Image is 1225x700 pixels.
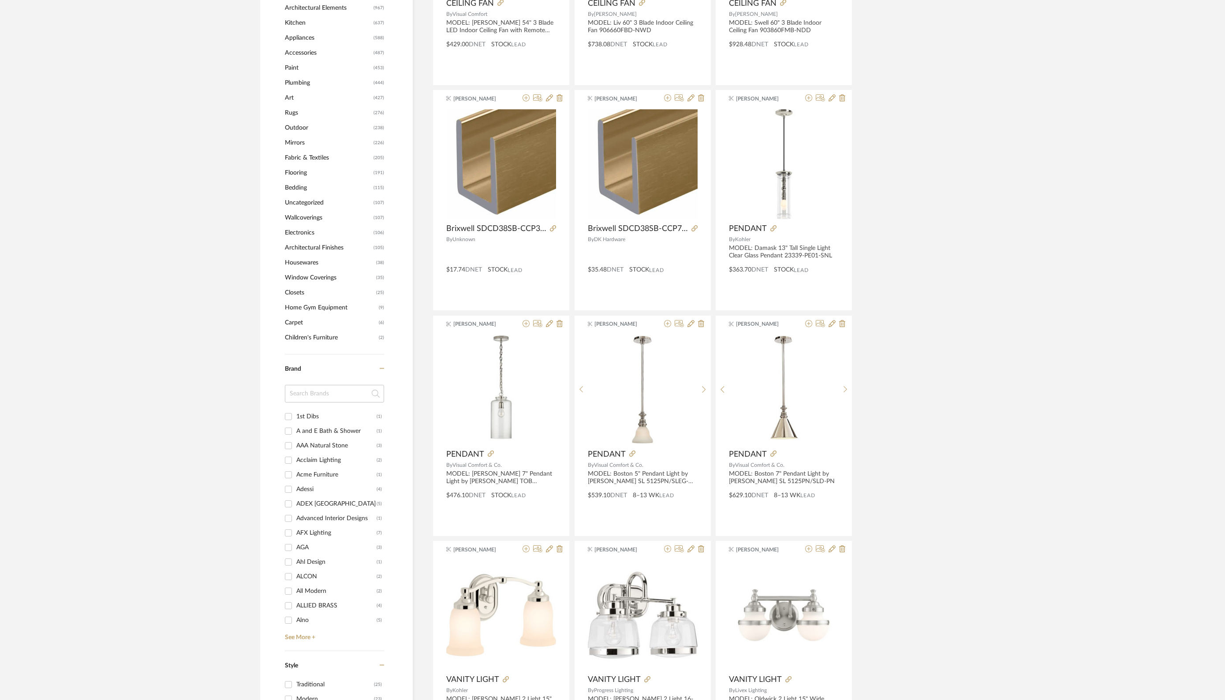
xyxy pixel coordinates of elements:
[588,560,698,670] img: VANITY LIGHT
[452,688,468,693] span: Kohler
[446,224,546,234] span: Brixwell SDCD38SB-CCP36Click To Copy Satin Brass 3/8" Fixed Panel Shower Door Deep U-Channel - 36...
[729,470,839,485] div: MODEL: Boston 7" Pendant Light by [PERSON_NAME] SL 5125PN/SLD-PN
[296,599,377,613] div: ALLIED BRASS
[373,226,384,240] span: (106)
[465,267,482,273] span: DNET
[285,120,371,135] span: Outdoor
[296,497,377,511] div: ADEX [GEOGRAPHIC_DATA]
[285,150,371,165] span: Fabric & Textiles
[729,19,839,34] div: MODEL: Swell 60" 3 Blade Indoor Ceiling Fan 903860FMB-NDD
[377,511,382,525] div: (1)
[469,41,486,48] span: DNET
[377,526,382,540] div: (7)
[373,16,384,30] span: (637)
[373,76,384,90] span: (444)
[610,492,627,499] span: DNET
[296,584,377,598] div: All Modern
[373,46,384,60] span: (487)
[729,237,735,242] span: By
[373,121,384,135] span: (238)
[629,265,649,275] span: STOCK
[296,613,377,627] div: Alno
[446,470,556,485] div: MODEL: [PERSON_NAME] 7" Pendant Light by [PERSON_NAME] TOB 5226PN/G3-CG
[373,91,384,105] span: (427)
[373,61,384,75] span: (453)
[751,41,768,48] span: DNET
[610,41,627,48] span: DNET
[729,688,735,693] span: By
[735,462,784,468] span: Visual Comfort & Co.
[446,19,556,34] div: MODEL: [PERSON_NAME] 54" 3 Blade LED Indoor Ceiling Fan with Remote Control 3AVLR54SBD
[453,546,509,554] span: [PERSON_NAME]
[373,166,384,180] span: (191)
[377,584,382,598] div: (2)
[729,224,767,234] span: PENDANT
[376,271,384,285] span: (35)
[373,151,384,165] span: (205)
[729,560,839,670] img: VANITY LIGHT
[377,497,382,511] div: (5)
[446,492,469,499] span: $476.10
[285,315,377,330] span: Carpet
[285,663,298,669] span: Style
[373,196,384,210] span: (107)
[735,688,767,693] span: Livex Lighting
[285,210,371,225] span: Wallcoverings
[453,320,509,328] span: [PERSON_NAME]
[285,60,371,75] span: Paint
[735,11,778,17] span: [PERSON_NAME]
[296,570,377,584] div: ALCON
[446,41,469,48] span: $429.00
[729,335,839,444] img: PENDANT
[379,301,384,315] span: (9)
[377,570,382,584] div: (2)
[373,241,384,255] span: (105)
[296,439,377,453] div: AAA Natural Stone
[588,237,594,242] span: By
[377,453,382,467] div: (2)
[729,109,839,219] div: 0
[285,75,371,90] span: Plumbing
[285,366,301,372] span: Brand
[377,482,382,496] div: (4)
[594,688,633,693] span: Progress Lighting
[588,109,698,219] img: Brixwell SDCD38SB-CCP72Click To Copy Satin Brass 3/8" Fixed Panel Shower Door Deep U-Channel - 72...
[296,555,377,569] div: Ahl Design
[729,245,839,260] div: MODEL: Damask 13" Tall Single Light Clear Glass Pendant 23339-PE01-SNL
[446,109,556,219] img: Brixwell SDCD38SB-CCP36Click To Copy Satin Brass 3/8" Fixed Panel Shower Door Deep U-Channel - 36...
[296,540,377,555] div: AGA
[607,267,624,273] span: DNET
[296,468,377,482] div: Acme Furniture
[377,599,382,613] div: (4)
[588,492,610,499] span: $539.10
[588,335,697,444] img: PENDANT
[751,267,768,273] span: DNET
[453,95,509,103] span: [PERSON_NAME]
[588,470,698,485] div: MODEL: Boston 5" Pendant Light by [PERSON_NAME] SL 5125PN/SLEG-WG
[446,450,484,459] span: PENDANT
[511,41,526,48] span: Lead
[285,180,371,195] span: Bedding
[800,492,815,499] span: Lead
[296,453,377,467] div: Acclaim Lighting
[446,560,556,670] img: VANITY LIGHT
[736,320,792,328] span: [PERSON_NAME]
[491,40,511,49] span: STOCK
[296,511,377,525] div: Advanced Interior Designs
[285,300,377,315] span: Home Gym Equipment
[285,105,371,120] span: Rugs
[379,316,384,330] span: (6)
[729,41,751,48] span: $928.48
[653,41,668,48] span: Lead
[374,678,382,692] div: (25)
[736,95,792,103] span: [PERSON_NAME]
[588,688,594,693] span: By
[285,165,371,180] span: Flooring
[649,267,664,273] span: Lead
[377,613,382,627] div: (5)
[736,546,792,554] span: [PERSON_NAME]
[594,462,643,468] span: Visual Comfort & Co.
[588,450,626,459] span: PENDANT
[377,540,382,555] div: (3)
[659,492,674,499] span: Lead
